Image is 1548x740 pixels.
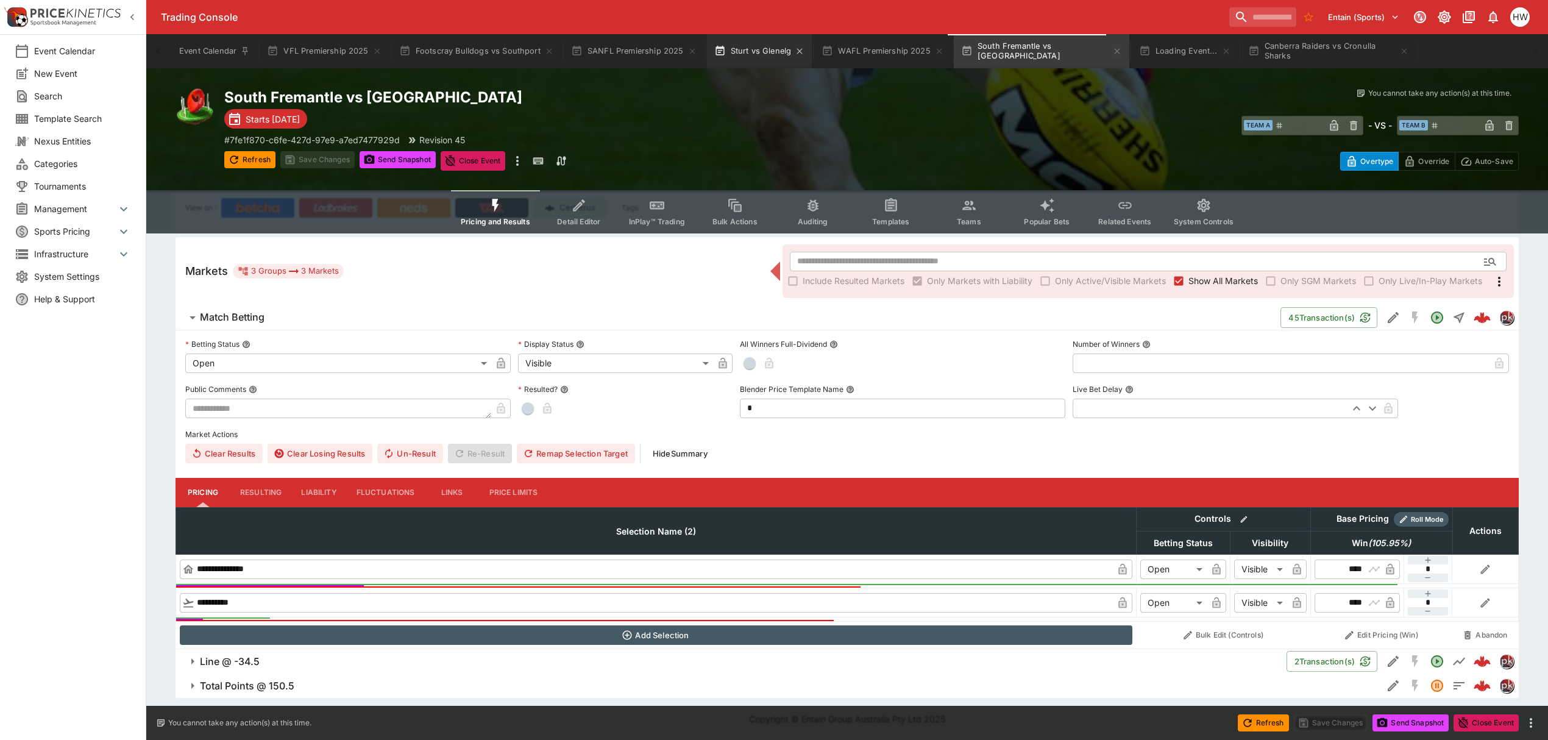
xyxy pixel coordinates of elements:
button: Footscray Bulldogs vs Southport [392,34,561,68]
img: pricekinetics [1500,679,1513,692]
span: Event Calendar [34,44,131,57]
span: Teams [957,217,981,226]
span: Show All Markets [1188,274,1258,287]
button: Overtype [1340,152,1399,171]
div: Visible [518,354,713,373]
p: Public Comments [185,384,246,394]
div: Open [1140,560,1207,579]
div: 6f1035b5-7323-49fa-b226-193953735d83 [1474,309,1491,326]
button: Match Betting [176,305,1280,330]
button: HideSummary [645,444,715,463]
button: Open [1479,251,1501,272]
span: Detail Editor [557,217,600,226]
button: Connected to PK [1409,6,1431,28]
button: Public Comments [249,385,257,394]
p: Blender Price Template Name [740,384,843,394]
button: Edit Detail [1382,675,1404,697]
span: System Controls [1174,217,1234,226]
button: Canberra Raiders vs Cronulla Sharks [1241,34,1416,68]
button: SANFL Premiership 2025 [564,34,705,68]
div: pricekinetics [1499,654,1514,669]
p: You cannot take any action(s) at this time. [1368,88,1511,99]
span: Only SGM Markets [1280,274,1356,287]
button: Suspended [1426,675,1448,697]
img: logo-cerberus--red.svg [1474,677,1491,694]
button: Total Points @ 150.5 [176,674,1382,698]
div: a1ef6da8-1150-4e87-8700-700ec04ef39c [1474,653,1491,670]
button: Edit Detail [1382,650,1404,672]
p: Live Bet Delay [1073,384,1123,394]
p: Copy To Clipboard [224,133,400,146]
div: Start From [1340,152,1519,171]
svg: More [1492,274,1507,289]
button: Clear Losing Results [268,444,372,463]
button: Edit Pricing (Win) [1314,625,1449,645]
button: Clear Results [185,444,263,463]
img: logo-cerberus--red.svg [1474,653,1491,670]
img: pricekinetics [1500,311,1513,324]
span: Only Active/Visible Markets [1055,274,1166,287]
span: Pricing and Results [461,217,530,226]
button: SGM Disabled [1404,307,1426,329]
span: Roll Mode [1406,514,1449,525]
span: Only Markets with Liability [927,274,1032,287]
div: Base Pricing [1332,511,1394,527]
a: 6f1035b5-7323-49fa-b226-193953735d83 [1470,305,1494,330]
button: more [1524,716,1538,730]
a: a1ef6da8-1150-4e87-8700-700ec04ef39c [1470,649,1494,674]
button: Line [1448,650,1470,672]
div: Open [1140,593,1207,613]
button: WAFL Premiership 2025 [814,34,951,68]
span: Categories [34,157,131,170]
span: Popular Bets [1024,217,1070,226]
div: Trading Console [161,11,1224,24]
span: Help & Support [34,293,131,305]
button: Override [1398,152,1455,171]
div: Event type filters [451,190,1243,233]
button: Price Limits [480,478,548,507]
button: Un-Result [377,444,442,463]
button: Abandon [1456,625,1514,645]
button: No Bookmarks [1299,7,1318,27]
button: 2Transaction(s) [1287,651,1377,672]
img: Sportsbook Management [30,20,96,26]
h6: Total Points @ 150.5 [200,680,294,692]
span: Templates [872,217,909,226]
button: Display Status [576,340,584,349]
p: All Winners Full-Dividend [740,339,827,349]
div: Show/hide Price Roll mode configuration. [1394,512,1449,527]
div: caadcbce-7d2d-4025-a53c-eab5a1e6a429 [1474,677,1491,694]
span: Management [34,202,116,215]
button: Refresh [1238,714,1289,731]
p: Revision 45 [419,133,465,146]
button: Bulk Edit (Controls) [1140,625,1307,645]
button: more [510,151,525,171]
p: Resulted? [518,384,558,394]
span: InPlay™ Trading [629,217,685,226]
button: Auto-Save [1455,152,1519,171]
span: Only Live/In-Play Markets [1379,274,1482,287]
span: Auditing [798,217,828,226]
p: Number of Winners [1073,339,1140,349]
p: Overtype [1360,155,1393,168]
th: Actions [1452,507,1518,554]
button: Edit Detail [1382,307,1404,329]
span: Re-Result [448,444,512,463]
button: Send Snapshot [1372,714,1449,731]
button: VFL Premiership 2025 [260,34,389,68]
button: Event Calendar [172,34,257,68]
div: Harrison Walker [1510,7,1530,27]
span: Template Search [34,112,131,125]
img: PriceKinetics Logo [4,5,28,29]
span: Selection Name (2) [603,524,709,539]
span: Nexus Entities [34,135,131,148]
button: Notifications [1482,6,1504,28]
button: Send Snapshot [360,151,436,168]
th: Controls [1136,507,1310,531]
h6: - VS - [1368,119,1392,132]
span: Win(105.95%) [1338,536,1424,550]
button: Live Bet Delay [1125,385,1134,394]
button: Add Selection [180,625,1133,645]
svg: Open [1430,654,1444,669]
p: Auto-Save [1475,155,1513,168]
